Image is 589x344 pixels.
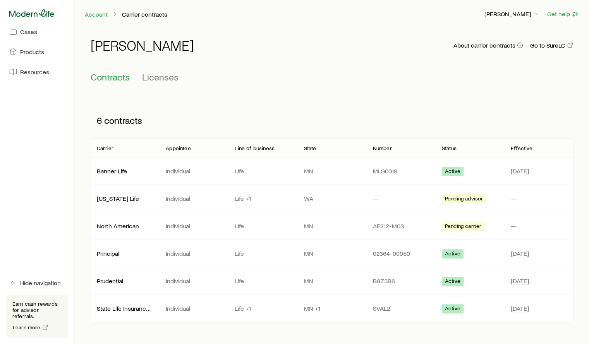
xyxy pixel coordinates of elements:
[91,72,574,90] div: Contracting sub-page tabs
[445,305,460,313] span: Active
[445,250,460,258] span: Active
[12,301,62,319] p: Earn cash rewards for advisor referrals.
[97,305,153,312] p: State Life Insurance Company
[97,145,113,151] p: Carrier
[166,250,222,257] p: Individual
[235,222,291,230] p: Life
[373,305,429,312] p: SVAL2
[97,167,153,175] p: Banner Life
[6,23,68,40] a: Cases
[235,250,291,257] p: Life
[235,167,291,175] p: Life
[235,145,275,151] p: Line of business
[6,63,68,80] a: Resources
[97,115,102,126] span: 6
[511,277,529,285] span: [DATE]
[304,195,360,202] p: WA
[166,195,222,202] p: Individual
[6,294,68,338] div: Earn cash rewards for advisor referrals.Learn more
[235,277,291,285] p: Life
[20,48,44,56] span: Products
[511,305,529,312] span: [DATE]
[547,10,580,19] button: Get help
[166,222,222,230] p: Individual
[6,43,68,60] a: Products
[84,11,108,18] a: Account
[20,28,37,36] span: Cases
[97,250,153,257] p: Principal
[97,195,153,202] p: [US_STATE] Life
[142,72,179,82] span: Licenses
[97,222,153,230] p: North American
[166,277,222,285] p: Individual
[373,167,429,175] p: MLG0018
[304,277,360,285] p: MN
[304,167,360,175] p: MN
[235,195,291,202] p: Life +1
[91,38,194,53] h1: [PERSON_NAME]
[373,145,392,151] p: Number
[373,277,429,285] p: B8Z3B6
[20,279,61,287] span: Hide navigation
[373,195,429,202] p: —
[235,305,291,312] p: Life +1
[20,68,49,76] span: Resources
[166,305,222,312] p: Individual
[304,222,360,230] p: MN
[511,167,529,175] span: [DATE]
[511,195,567,202] p: —
[484,10,541,19] button: [PERSON_NAME]
[442,145,457,151] p: Status
[373,222,429,230] p: AE212-M03
[445,223,481,231] span: Pending carrier
[511,222,567,230] p: —
[445,278,460,286] span: Active
[166,167,222,175] p: Individual
[445,168,460,176] span: Active
[453,42,524,49] button: About carrier contracts
[484,10,540,18] p: [PERSON_NAME]
[304,250,360,257] p: MN
[530,42,574,49] a: Go to SureLC
[97,277,153,285] p: Prudential
[13,325,41,330] span: Learn more
[304,305,360,312] p: MN +1
[6,274,68,291] button: Hide navigation
[511,250,529,257] span: [DATE]
[91,72,130,82] span: Contracts
[373,250,429,257] p: 02364-00050
[104,115,142,126] span: contracts
[445,195,483,204] span: Pending advisor
[166,145,191,151] p: Appointee
[122,10,167,18] p: Carrier contracts
[304,145,316,151] p: State
[511,145,532,151] p: Effective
